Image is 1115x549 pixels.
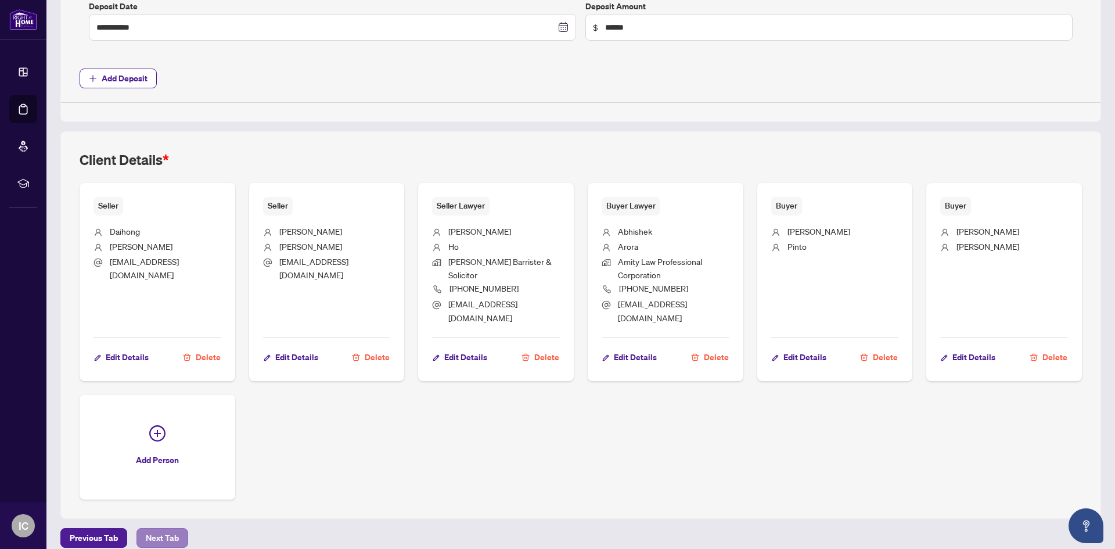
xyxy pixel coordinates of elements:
button: Edit Details [263,347,319,367]
span: Delete [873,348,898,367]
span: [PERSON_NAME] [279,241,342,252]
span: Edit Details [952,348,995,367]
span: Delete [534,348,559,367]
span: Add Deposit [102,69,148,88]
span: [PHONE_NUMBER] [619,283,688,293]
span: Seller [93,197,123,215]
button: Next Tab [136,528,188,548]
h2: Client Details [80,150,169,169]
span: [PERSON_NAME] [787,226,850,236]
span: Edit Details [106,348,149,367]
span: Previous Tab [70,529,118,547]
span: [PHONE_NUMBER] [449,283,519,293]
span: Delete [196,348,221,367]
span: Edit Details [614,348,657,367]
button: Add Deposit [80,69,157,88]
span: [PERSON_NAME] Barrister & Solicitor [448,256,552,280]
span: [PERSON_NAME] [956,226,1019,236]
span: [EMAIL_ADDRESS][DOMAIN_NAME] [110,256,179,280]
span: Delete [1042,348,1067,367]
span: $ [593,21,598,34]
span: plus-circle [149,425,166,442]
span: Abhishek [618,226,652,236]
span: Daihong [110,226,140,236]
button: Edit Details [940,347,996,367]
button: Edit Details [602,347,657,367]
span: [PERSON_NAME] [279,226,342,236]
span: IC [19,518,28,534]
span: [EMAIL_ADDRESS][DOMAIN_NAME] [618,299,687,322]
span: Buyer [940,197,971,215]
span: Buyer Lawyer [602,197,660,215]
button: Edit Details [771,347,827,367]
span: Edit Details [783,348,826,367]
button: Delete [351,347,390,367]
button: Open asap [1069,508,1103,543]
button: Delete [690,347,729,367]
span: [PERSON_NAME] [956,241,1019,252]
span: Edit Details [444,348,487,367]
span: Seller Lawyer [432,197,490,215]
button: Add Person [80,395,235,500]
span: Add Person [136,451,179,469]
span: Buyer [771,197,802,215]
span: Ho [448,241,459,252]
span: Pinto [787,241,807,252]
span: [EMAIL_ADDRESS][DOMAIN_NAME] [448,299,517,322]
button: Edit Details [432,347,488,367]
button: Delete [521,347,560,367]
span: Seller [263,197,293,215]
span: Delete [365,348,390,367]
span: Delete [704,348,729,367]
span: plus [89,74,97,82]
span: Amity Law Professional Corporation [618,256,702,280]
button: Edit Details [93,347,149,367]
span: [EMAIL_ADDRESS][DOMAIN_NAME] [279,256,348,280]
img: logo [9,9,37,30]
span: [PERSON_NAME] [448,226,511,236]
span: Arora [618,241,638,252]
button: Previous Tab [60,528,127,548]
span: [PERSON_NAME] [110,241,172,252]
span: Edit Details [275,348,318,367]
button: Delete [1029,347,1068,367]
button: Delete [859,347,898,367]
button: Delete [182,347,221,367]
span: Next Tab [146,529,179,547]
